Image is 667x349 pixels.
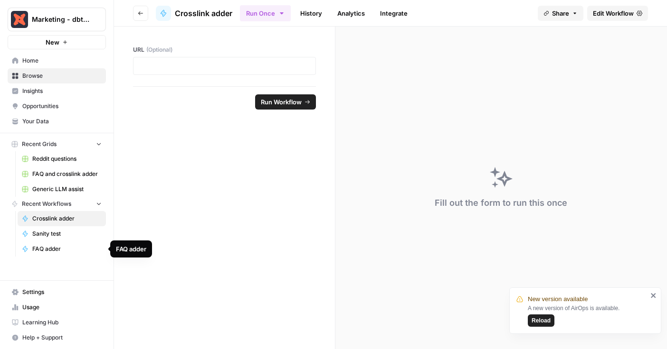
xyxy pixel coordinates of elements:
[8,197,106,211] button: Recent Workflows
[22,56,102,65] span: Home
[8,137,106,151] button: Recent Grids
[18,182,106,197] a: Generic LLM assist
[435,196,567,210] div: Fill out the form to run this once
[593,9,634,18] span: Edit Workflow
[587,6,648,21] a: Edit Workflow
[332,6,371,21] a: Analytics
[22,333,102,342] span: Help + Support
[32,185,102,193] span: Generic LLM assist
[133,46,316,54] label: URL
[528,304,648,327] div: A new version of AirOps is available.
[22,200,71,208] span: Recent Workflows
[8,8,106,31] button: Workspace: Marketing - dbt Labs
[18,241,106,257] a: FAQ adder
[8,68,106,83] a: Browse
[8,35,106,49] button: New
[11,11,28,28] img: Marketing - dbt Labs Logo
[32,214,102,223] span: Crosslink adder
[255,94,316,110] button: Run Workflow
[528,314,554,327] button: Reload
[295,6,328,21] a: History
[552,9,569,18] span: Share
[32,245,102,253] span: FAQ adder
[22,117,102,126] span: Your Data
[240,5,291,21] button: Run Once
[18,211,106,226] a: Crosslink adder
[18,151,106,166] a: Reddit questions
[22,87,102,95] span: Insights
[22,102,102,110] span: Opportunities
[538,6,583,21] button: Share
[532,316,551,325] span: Reload
[32,170,102,178] span: FAQ and crosslink adder
[22,318,102,327] span: Learning Hub
[8,99,106,114] a: Opportunities
[146,46,172,54] span: (Optional)
[374,6,413,21] a: Integrate
[32,155,102,163] span: Reddit questions
[8,53,106,68] a: Home
[8,114,106,129] a: Your Data
[650,292,657,299] button: close
[156,6,232,21] a: Crosslink adder
[8,330,106,345] button: Help + Support
[8,285,106,300] a: Settings
[261,97,302,107] span: Run Workflow
[8,315,106,330] a: Learning Hub
[32,15,89,24] span: Marketing - dbt Labs
[22,303,102,312] span: Usage
[46,37,59,47] span: New
[22,288,102,296] span: Settings
[175,8,232,19] span: Crosslink adder
[8,83,106,99] a: Insights
[22,72,102,80] span: Browse
[116,244,146,254] div: FAQ adder
[18,226,106,241] a: Sanity test
[528,294,588,304] span: New version available
[32,230,102,238] span: Sanity test
[8,300,106,315] a: Usage
[22,140,57,148] span: Recent Grids
[18,166,106,182] a: FAQ and crosslink adder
